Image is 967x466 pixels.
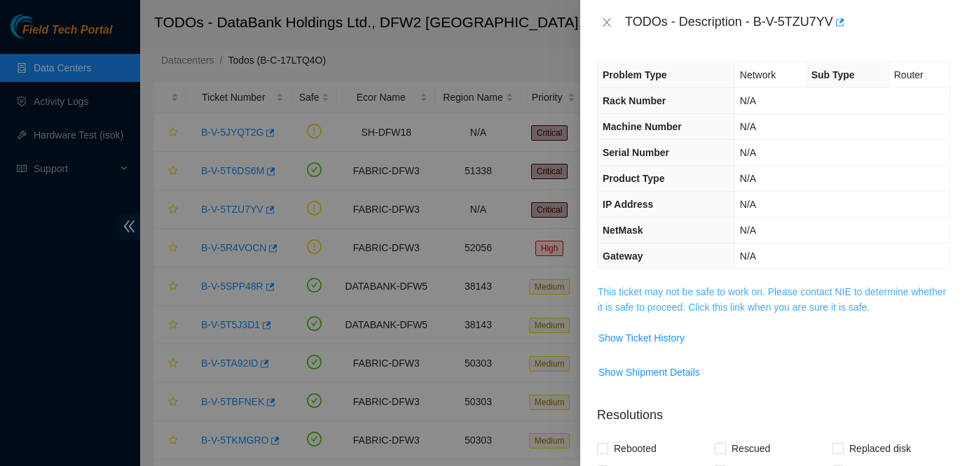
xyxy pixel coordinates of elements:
[603,225,643,236] span: NetMask
[625,11,950,34] div: TODOs - Description - B-V-5TZU7YV
[601,17,612,28] span: close
[597,16,617,29] button: Close
[740,250,756,262] span: N/A
[603,147,669,158] span: Serial Number
[740,147,756,158] span: N/A
[603,95,666,106] span: Rack Number
[740,69,776,80] span: Network
[598,330,685,346] span: Show Ticket History
[603,199,653,210] span: IP Address
[603,69,667,80] span: Problem Type
[740,199,756,210] span: N/A
[740,121,756,132] span: N/A
[603,121,682,132] span: Machine Number
[597,395,950,425] p: Resolutions
[598,365,700,380] span: Show Shipment Details
[894,69,924,80] span: Router
[740,95,756,106] span: N/A
[740,173,756,184] span: N/A
[740,225,756,236] span: N/A
[598,327,685,349] button: Show Ticket History
[726,437,776,460] span: Rescued
[608,437,662,460] span: Rebooted
[598,361,701,383] button: Show Shipment Details
[603,250,643,262] span: Gateway
[811,69,855,80] span: Sub Type
[844,437,917,460] span: Replaced disk
[598,286,946,313] a: This ticket may not be safe to work on. Please contact NIE to determine whether it is safe to pro...
[603,173,664,184] span: Product Type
